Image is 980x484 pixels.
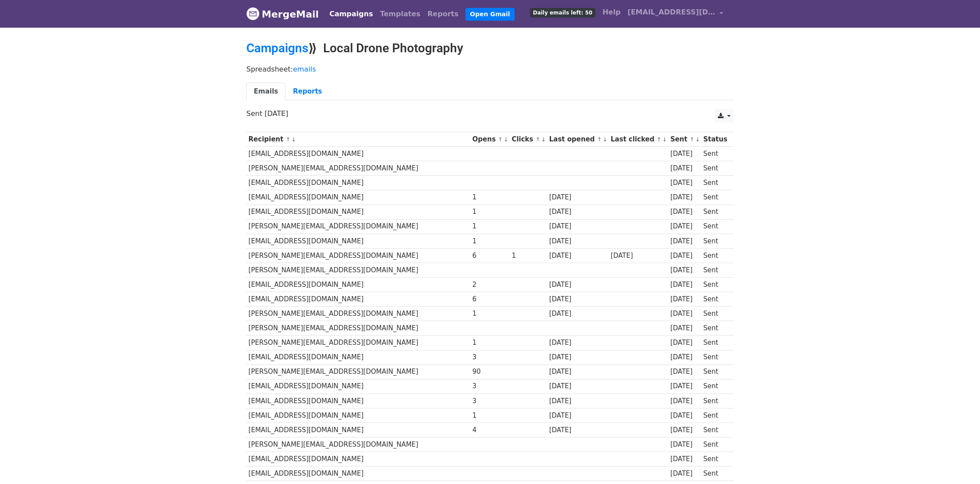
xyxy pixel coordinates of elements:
div: [DATE] [549,381,606,391]
td: Sent [701,408,729,423]
td: [PERSON_NAME][EMAIL_ADDRESS][DOMAIN_NAME] [246,437,470,452]
div: [DATE] [670,309,699,319]
div: [DATE] [549,251,606,261]
a: ↑ [690,136,695,143]
a: ↑ [498,136,503,143]
td: Sent [701,292,729,307]
div: [DATE] [670,149,699,159]
td: [EMAIL_ADDRESS][DOMAIN_NAME] [246,452,470,466]
a: ↓ [541,136,546,143]
td: Sent [701,321,729,336]
a: Campaigns [326,5,376,23]
td: [EMAIL_ADDRESS][DOMAIN_NAME] [246,350,470,365]
div: [DATE] [549,425,606,435]
div: [DATE] [670,251,699,261]
div: [DATE] [549,309,606,319]
a: ↑ [286,136,291,143]
div: [DATE] [549,294,606,304]
div: [DATE] [549,352,606,362]
a: ↑ [597,136,602,143]
img: MergeMail logo [246,7,259,20]
td: Sent [701,219,729,234]
a: ↓ [291,136,296,143]
a: Emails [246,83,285,101]
div: [DATE] [549,338,606,348]
td: [PERSON_NAME][EMAIL_ADDRESS][DOMAIN_NAME] [246,248,470,263]
div: [DATE] [670,454,699,464]
div: [DATE] [670,469,699,479]
td: [EMAIL_ADDRESS][DOMAIN_NAME] [246,423,470,437]
div: [DATE] [549,207,606,217]
td: [EMAIL_ADDRESS][DOMAIN_NAME] [246,176,470,190]
div: [DATE] [549,221,606,231]
td: Sent [701,336,729,350]
td: [EMAIL_ADDRESS][DOMAIN_NAME] [246,190,470,205]
td: Sent [701,248,729,263]
div: 1 [472,221,508,231]
td: Sent [701,205,729,219]
td: Sent [701,394,729,408]
div: 6 [472,294,508,304]
div: [DATE] [549,396,606,406]
td: [PERSON_NAME][EMAIL_ADDRESS][DOMAIN_NAME] [246,365,470,379]
td: Sent [701,263,729,277]
a: MergeMail [246,5,319,23]
th: Opens [470,132,510,147]
td: Sent [701,423,729,437]
th: Sent [668,132,701,147]
td: Sent [701,278,729,292]
td: [EMAIL_ADDRESS][DOMAIN_NAME] [246,379,470,394]
th: Recipient [246,132,470,147]
td: Sent [701,176,729,190]
div: 3 [472,381,508,391]
td: Sent [701,147,729,161]
span: [EMAIL_ADDRESS][DOMAIN_NAME] [627,7,715,18]
a: ↓ [603,136,608,143]
td: [EMAIL_ADDRESS][DOMAIN_NAME] [246,408,470,423]
div: [DATE] [670,381,699,391]
td: [PERSON_NAME][EMAIL_ADDRESS][DOMAIN_NAME] [246,263,470,277]
td: Sent [701,466,729,481]
span: Daily emails left: 50 [530,8,595,18]
a: Daily emails left: 50 [526,4,599,21]
th: Status [701,132,729,147]
td: [PERSON_NAME][EMAIL_ADDRESS][DOMAIN_NAME] [246,219,470,234]
td: Sent [701,307,729,321]
div: [DATE] [670,294,699,304]
td: Sent [701,452,729,466]
td: Sent [701,190,729,205]
td: Sent [701,161,729,176]
td: [EMAIL_ADDRESS][DOMAIN_NAME] [246,205,470,219]
div: 3 [472,396,508,406]
td: [PERSON_NAME][EMAIL_ADDRESS][DOMAIN_NAME] [246,321,470,336]
th: Last clicked [609,132,668,147]
div: 4 [472,425,508,435]
div: [DATE] [670,396,699,406]
div: 1 [472,338,508,348]
a: Reports [424,5,462,23]
div: [DATE] [670,323,699,333]
div: [DATE] [549,192,606,202]
div: 90 [472,367,508,377]
p: Spreadsheet: [246,65,734,74]
div: [DATE] [670,178,699,188]
div: 1 [472,309,508,319]
div: [DATE] [549,236,606,246]
div: 1 [512,251,545,261]
td: [PERSON_NAME][EMAIL_ADDRESS][DOMAIN_NAME] [246,307,470,321]
div: [DATE] [670,280,699,290]
a: ↓ [695,136,700,143]
div: 1 [472,207,508,217]
td: Sent [701,379,729,394]
div: [DATE] [670,338,699,348]
a: Help [599,4,624,21]
div: [DATE] [670,411,699,421]
a: [EMAIL_ADDRESS][DOMAIN_NAME] [624,4,727,24]
td: [EMAIL_ADDRESS][DOMAIN_NAME] [246,278,470,292]
a: ↓ [504,136,508,143]
div: [DATE] [670,265,699,275]
a: ↓ [662,136,667,143]
th: Last opened [547,132,609,147]
td: [PERSON_NAME][EMAIL_ADDRESS][DOMAIN_NAME] [246,161,470,176]
a: Reports [285,83,329,101]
